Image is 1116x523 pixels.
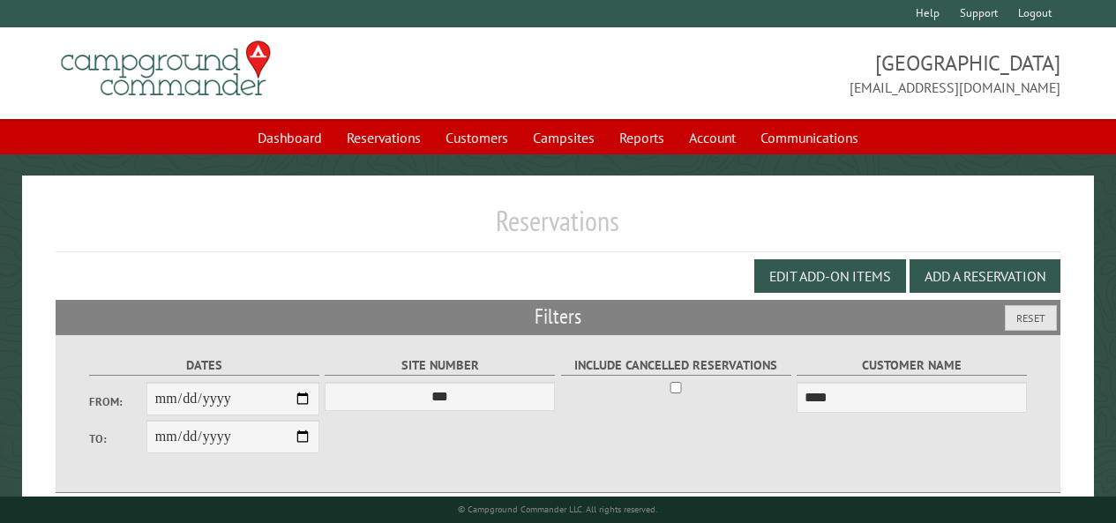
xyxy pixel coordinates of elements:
[561,355,791,376] label: Include Cancelled Reservations
[247,121,333,154] a: Dashboard
[89,430,146,447] label: To:
[89,393,146,410] label: From:
[325,355,555,376] label: Site Number
[89,355,319,376] label: Dates
[754,259,906,293] button: Edit Add-on Items
[458,504,657,515] small: © Campground Commander LLC. All rights reserved.
[522,121,605,154] a: Campsites
[435,121,519,154] a: Customers
[56,204,1060,252] h1: Reservations
[609,121,675,154] a: Reports
[56,300,1060,333] h2: Filters
[1005,305,1057,331] button: Reset
[558,49,1060,98] span: [GEOGRAPHIC_DATA] [EMAIL_ADDRESS][DOMAIN_NAME]
[56,34,276,103] img: Campground Commander
[910,259,1060,293] button: Add a Reservation
[797,355,1027,376] label: Customer Name
[678,121,746,154] a: Account
[336,121,431,154] a: Reservations
[750,121,869,154] a: Communications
